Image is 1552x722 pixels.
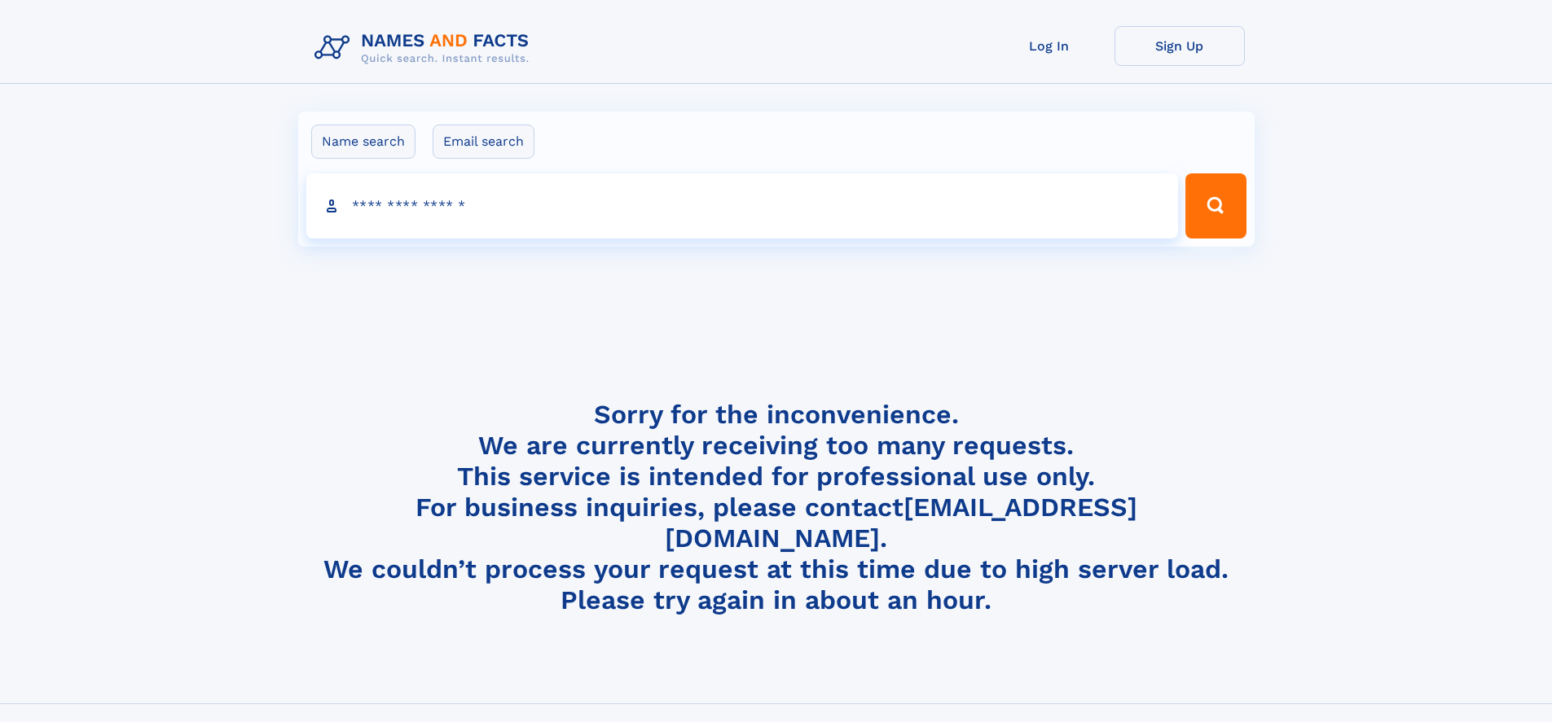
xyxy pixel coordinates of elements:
[1185,173,1246,238] button: Search Button
[665,492,1137,554] a: [EMAIL_ADDRESS][DOMAIN_NAME]
[311,125,415,159] label: Name search
[306,173,1179,238] input: search input
[308,26,543,70] img: Logo Names and Facts
[308,399,1245,616] h4: Sorry for the inconvenience. We are currently receiving too many requests. This service is intend...
[984,26,1115,66] a: Log In
[433,125,534,159] label: Email search
[1115,26,1245,66] a: Sign Up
